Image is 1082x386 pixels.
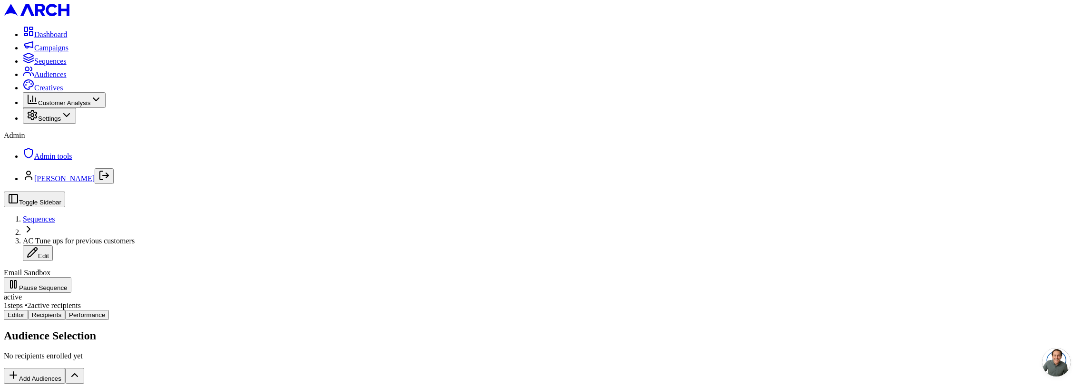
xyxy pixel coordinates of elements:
a: Campaigns [23,44,68,52]
span: Creatives [34,84,63,92]
a: Creatives [23,84,63,92]
p: No recipients enrolled yet [4,352,1078,360]
button: Recipients [28,310,65,320]
button: Toggle Sidebar [4,192,65,207]
span: Edit [38,252,49,260]
span: 1 steps • 2 active recipients [4,301,81,309]
span: Customer Analysis [38,99,90,106]
a: Audiences [23,70,67,78]
a: Sequences [23,57,67,65]
button: Settings [23,108,76,124]
span: Toggle Sidebar [19,199,61,206]
button: Performance [65,310,109,320]
div: active [4,293,1078,301]
span: Settings [38,115,61,122]
button: Pause Sequence [4,277,71,293]
button: Edit [23,245,53,261]
div: Open chat [1042,348,1071,376]
span: Sequences [34,57,67,65]
span: Campaigns [34,44,68,52]
button: Customer Analysis [23,92,106,108]
div: Admin [4,131,1078,140]
button: Add Audiences [4,368,65,384]
nav: breadcrumb [4,215,1078,261]
button: Editor [4,310,28,320]
a: [PERSON_NAME] [34,174,95,183]
a: Sequences [23,215,55,223]
span: Dashboard [34,30,67,39]
span: Audiences [34,70,67,78]
button: Log out [95,168,114,184]
a: Admin tools [23,152,72,160]
span: Admin tools [34,152,72,160]
span: AC Tune ups for previous customers [23,237,135,245]
a: Dashboard [23,30,67,39]
div: Email Sandbox [4,269,1078,277]
h2: Audience Selection [4,329,1078,342]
